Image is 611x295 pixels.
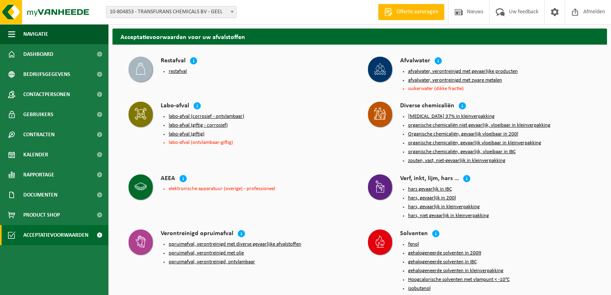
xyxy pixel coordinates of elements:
button: Organische chemicaliën, gevaarlijk vloeibaar in 200l [408,131,518,137]
h4: Labo-afval [161,102,189,111]
button: organische chemicaliën, gevaarlijk, vloeibaar in IBC [408,149,516,155]
button: hars gevaarlijk in IBC [408,186,452,193]
button: opruimafval, verontreinigd met olie [169,250,244,256]
h4: Verontreinigd opruimafval [161,229,233,239]
button: zouten, vast, niet-gevaarlijk in kleinverpakking [408,158,505,164]
li: elektronische apparatuur (overige) - professioneel [169,186,352,191]
h4: Restafval [161,57,186,66]
button: afvalwater, verontreinigd met zware metalen [408,77,502,84]
span: Bedrijfsgegevens [23,64,70,84]
button: gehalogeneerde solventen in IBC [408,259,477,265]
h4: Solventen [400,229,428,239]
button: afvalwater, verontreinigd met gevaarlijke producten [408,68,518,75]
button: opruimafval, verontreinigd, ontvlambaar [169,259,255,265]
span: 10-804853 - TRANSFURANS CHEMICALS BV - GEEL [106,6,236,18]
button: restafval [169,68,187,75]
h4: Verf, inkt, lijm, hars … [400,174,459,184]
button: labo-afval (corrosief - ontvlambaar) [169,113,244,120]
button: hars, niet gevaarlijk in kleinverpakking [408,213,489,219]
span: Offerte aanvragen [394,8,440,16]
li: labo-afval (ontvlambaar-giftig) [169,140,352,145]
span: Rapportage [23,165,54,185]
button: labo-afval (giftig - corrosief) [169,122,228,129]
span: Acceptatievoorwaarden [23,225,88,245]
button: fenol [408,241,419,248]
span: Kalender [23,145,48,165]
span: Contactpersonen [23,84,70,104]
a: Offerte aanvragen [378,4,444,20]
button: organische chemicaliën niet gevaarlijk, vloeibaar in kleinverpakking [408,122,550,129]
button: gehalogeneerde solventen in 200lt [408,250,481,256]
span: Documenten [23,185,57,205]
span: Dashboard [23,44,53,64]
button: organische chemicaliën, gevaarlijk vloeibaar in kleinverpakking [408,140,541,146]
span: Product Shop [23,205,60,225]
span: Gebruikers [23,104,53,125]
button: opruimafval, verontreinigd met diverse gevaarlijke afvalstoffen [169,241,301,248]
span: Contracten [23,125,55,145]
li: suikerwater (dikke fractie) [408,86,591,91]
span: Navigatie [23,24,48,44]
button: gehalogeneerde solventen in kleinverpakking [408,268,503,274]
button: Hoogcalorische solventen met vlampunt < -10°C [408,277,510,283]
h4: AEEA [161,174,175,184]
h2: Acceptatievoorwaarden voor uw afvalstoffen [112,29,607,44]
button: labo-afval (giftig) [169,131,204,137]
button: [MEDICAL_DATA] 37% in kleinverpakking [408,113,495,120]
button: isobutanol [408,285,431,292]
button: hars, gevaarlijk in kleinverpakking [408,204,480,210]
h4: Afvalwater [400,57,430,66]
h4: Diverse chemicaliën [400,102,454,111]
button: hars, gevaarlijk in 200l [408,195,456,201]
